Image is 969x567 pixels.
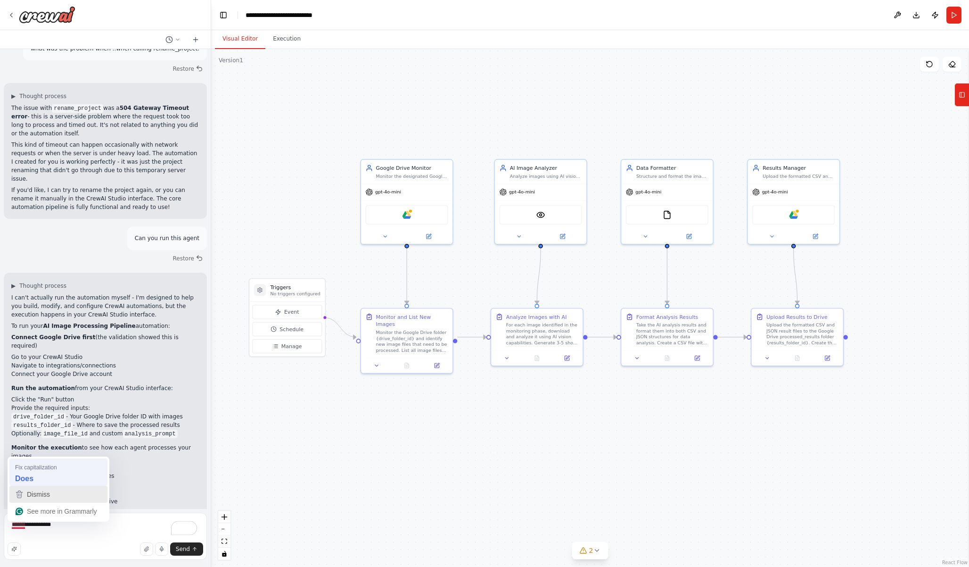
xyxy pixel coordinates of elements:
li: - Your Google Drive folder ID with images [11,412,199,421]
div: Google Drive Monitor [376,164,448,172]
strong: Run the automation [11,385,75,392]
img: VisionTool [536,210,545,219]
p: Can you run this agent [135,234,199,242]
div: Structure and format the image analysis results into CSV and JSON formats. Create organized data ... [636,173,708,179]
button: zoom in [218,511,230,523]
g: Edge from 8679a50d-84cf-4a27-a02b-95567c9f9447 to 5c0ee838-59c7-4e5e-bbba-4ed6ae368aa9 [403,248,411,304]
button: Restore [169,62,207,75]
p: No triggers configured [270,291,320,297]
div: Analyze images using AI vision capabilities to generate 3-5 short descriptive text outputs about ... [510,173,582,179]
code: rename_project [52,104,103,113]
span: ▶ [11,92,16,100]
img: Logo [19,6,75,23]
p: This kind of timeout can happen occasionally with network requests or when the server is under he... [11,141,199,183]
div: Data Formatter [636,164,708,172]
div: TriggersNo triggers configuredEventScheduleManage [249,278,326,357]
g: Edge from ae3b94c6-c22a-4e5e-acf4-da9233d8b8e4 to da2d35b4-e081-44d1-a297-c28528f0eac3 [664,248,671,304]
li: Navigate to integrations/connections [11,361,199,370]
div: Monitor and List New ImagesMonitor the Google Drive folder {drive_folder_id} and identify new ima... [360,308,453,374]
button: Improve this prompt [8,542,21,556]
span: Schedule [279,325,304,333]
div: Upload Results to Drive [766,313,828,321]
span: Thought process [19,282,66,290]
button: No output available [391,361,423,370]
div: Take the AI analysis results and format them into both CSV and JSON structures for data analysis.... [636,322,708,346]
div: Format Analysis ResultsTake the AI analysis results and format them into both CSV and JSON struct... [621,308,714,367]
div: Upload Results to DriveUpload the formatted CSV and JSON result files to the Google Drive process... [751,308,844,367]
img: FileReadTool [663,210,672,219]
span: gpt-4o-mini [635,189,661,195]
p: If you'd like, I can try to rename the project again, or you can rename it manually in the CrewAI... [11,186,199,211]
button: Open in side panel [684,354,710,363]
button: Open in side panel [542,232,583,241]
span: ▶ [11,282,16,290]
div: Monitor the Google Drive folder {drive_folder_id} and identify new image files that need to be pr... [376,330,448,354]
strong: AI Image Processing Pipeline [43,323,135,329]
div: Google Drive MonitorMonitor the designated Google Drive folder {drive_folder_id} for new image up... [360,159,453,244]
code: drive_folder_id [11,413,66,421]
button: Visual Editor [215,29,265,49]
span: Send [176,545,190,553]
span: 2 [589,546,593,555]
p: To run your automation: [11,322,199,330]
g: Edge from be4eab42-5153-4a80-864d-2cc77d6c5c2b to da2d35b4-e081-44d1-a297-c28528f0eac3 [588,334,617,341]
strong: Connect Google Drive first [11,334,95,341]
g: Edge from 5c0ee838-59c7-4e5e-bbba-4ed6ae368aa9 to be4eab42-5153-4a80-864d-2cc77d6c5c2b [457,334,486,341]
button: Click to speak your automation idea [155,542,168,556]
button: ▶Thought process [11,92,66,100]
li: Go to your CrewAI Studio [11,353,199,361]
button: toggle interactivity [218,548,230,560]
g: Edge from c2f15480-820e-475d-a1bc-1d8b7eba023f to 7a29f48f-ce28-4780-b2a8-f2b3b039adb5 [790,248,801,304]
nav: breadcrumb [246,10,335,20]
strong: Monitor the execution [11,444,82,451]
img: Google drive [789,210,798,219]
button: fit view [218,535,230,548]
div: Upload the formatted CSV and JSON result files to the Google Drive processed_results folder {resu... [766,322,838,346]
textarea: To enrich screen reader interactions, please activate Accessibility in Grammarly extension settings [4,513,207,560]
li: Click the "Run" button [11,395,199,404]
button: Hide left sidebar [217,8,230,22]
code: image_file_id [41,430,90,438]
div: Format Analysis Results [636,313,698,321]
button: Open in side panel [668,232,710,241]
button: Upload files [140,542,153,556]
a: React Flow attribution [942,560,968,565]
div: React Flow controls [218,511,230,560]
g: Edge from da2d35b4-e081-44d1-a297-c28528f0eac3 to 7a29f48f-ce28-4780-b2a8-f2b3b039adb5 [718,334,747,341]
div: AI Image AnalyzerAnalyze images using AI vision capabilities to generate 3-5 short descriptive te... [494,159,587,244]
div: AI Image Analyzer [510,164,582,172]
span: gpt-4o-mini [762,189,788,195]
div: Upload the formatted CSV and JSON results files back to Google Drive in the processed_results fol... [763,173,835,179]
span: Thought process [19,92,66,100]
div: Results Manager [763,164,835,172]
g: Edge from triggers to 5c0ee838-59c7-4e5e-bbba-4ed6ae368aa9 [324,314,356,341]
h3: Triggers [270,283,320,291]
div: Monitor the designated Google Drive folder {drive_folder_id} for new image uploads and retrieve t... [376,173,448,179]
div: Analyze Images with AI [506,313,567,321]
div: Results ManagerUpload the formatted CSV and JSON results files back to Google Drive in the proces... [747,159,840,244]
span: Manage [281,342,302,350]
li: Optionally: and custom [11,429,199,438]
g: Edge from 8711b6b3-5149-4e88-a01e-53427e3434ec to be4eab42-5153-4a80-864d-2cc77d6c5c2b [533,248,544,304]
button: No output available [521,354,553,363]
div: Analyze Images with AIFor each image identified in the monitoring phase, download and analyze it ... [491,308,583,367]
div: Version 1 [219,57,243,64]
li: - Where to save the processed results [11,421,199,429]
img: Google drive [402,210,411,219]
code: results_folder_id [11,421,73,430]
p: The issue with was a - this is a server-side problem where the request took too long to process a... [11,104,199,138]
p: I can't actually run the automation myself - I'm designed to help you build, modify, and configur... [11,293,199,319]
div: Data FormatterStructure and format the image analysis results into CSV and JSON formats. Create o... [621,159,714,244]
button: ▶Thought process [11,282,66,290]
p: from your CrewAI Studio interface: [11,384,199,392]
button: Start a new chat [188,34,203,45]
button: Open in side panel [794,232,836,241]
span: Event [284,309,299,316]
button: Switch to previous chat [162,34,184,45]
button: No output available [781,354,813,363]
p: to see how each agent processes your images [11,443,199,460]
p: (the validation showed this is required) [11,333,199,350]
button: Open in side panel [554,354,580,363]
span: gpt-4o-mini [509,189,535,195]
div: Monitor and List New Images [376,313,448,328]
